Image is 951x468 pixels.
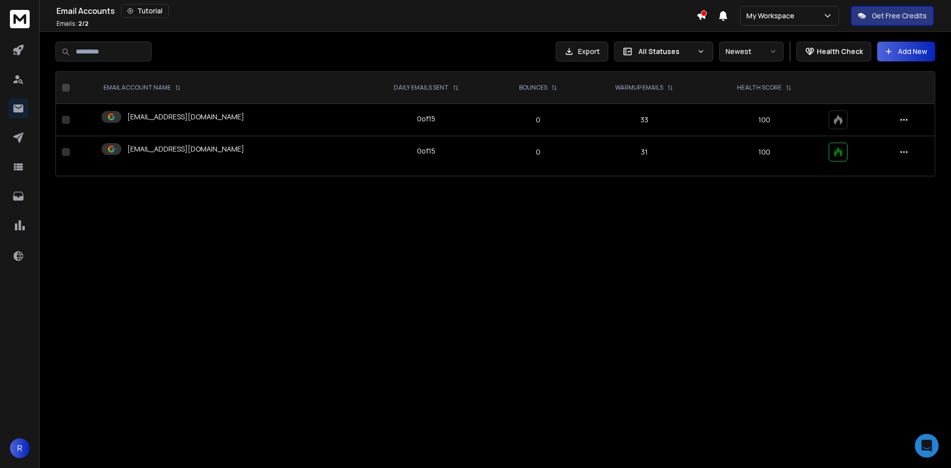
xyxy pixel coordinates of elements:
[796,42,871,61] button: Health Check
[56,4,696,18] div: Email Accounts
[817,47,863,56] p: Health Check
[499,147,577,157] p: 0
[417,146,435,156] div: 0 of 15
[10,438,30,458] button: R
[877,42,935,61] button: Add New
[394,84,449,92] p: DAILY EMAILS SENT
[583,104,706,136] td: 33
[706,136,823,168] td: 100
[915,434,939,458] div: Open Intercom Messenger
[127,144,244,154] p: [EMAIL_ADDRESS][DOMAIN_NAME]
[104,84,181,92] div: EMAIL ACCOUNT NAME
[417,114,435,124] div: 0 of 15
[556,42,608,61] button: Export
[121,4,169,18] button: Tutorial
[851,6,934,26] button: Get Free Credits
[706,104,823,136] td: 100
[615,84,663,92] p: WARMUP EMAILS
[499,115,577,125] p: 0
[127,112,244,122] p: [EMAIL_ADDRESS][DOMAIN_NAME]
[719,42,784,61] button: Newest
[519,84,547,92] p: BOUNCES
[872,11,927,21] p: Get Free Credits
[638,47,693,56] p: All Statuses
[583,136,706,168] td: 31
[746,11,798,21] p: My Workspace
[737,84,782,92] p: HEALTH SCORE
[56,20,89,28] p: Emails :
[78,19,89,28] span: 2 / 2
